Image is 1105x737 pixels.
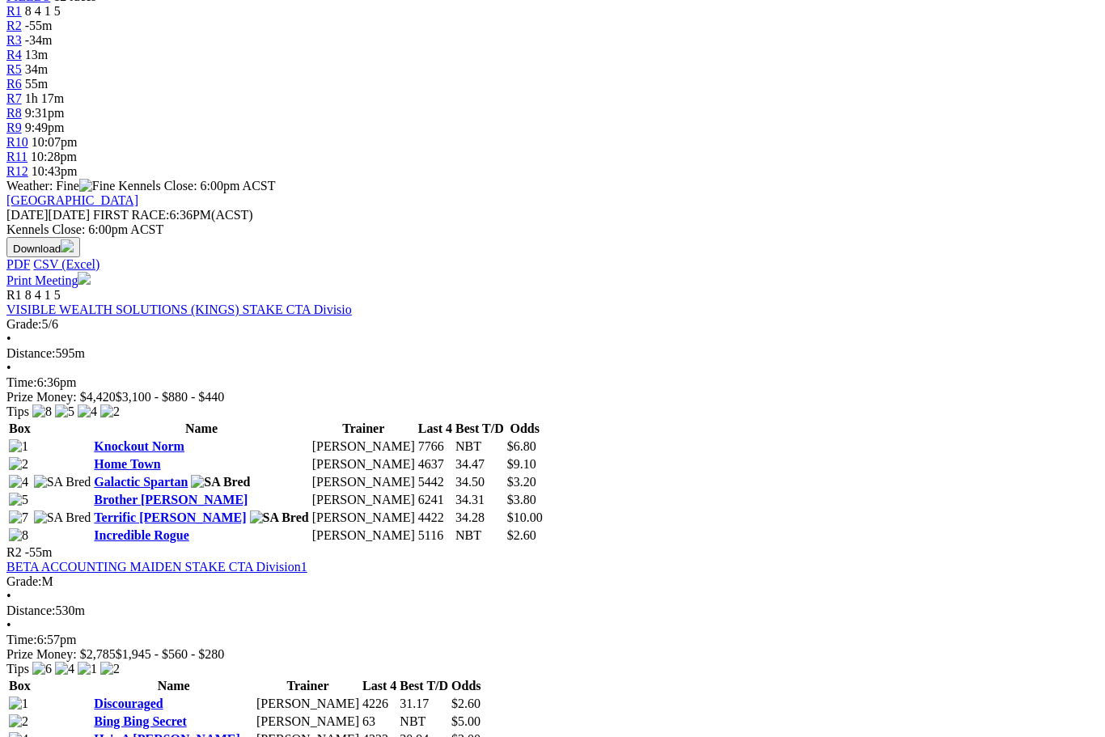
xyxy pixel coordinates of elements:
[6,361,11,375] span: •
[94,457,160,471] a: Home Town
[25,62,48,76] span: 34m
[451,697,481,710] span: $2.60
[311,474,416,490] td: [PERSON_NAME]
[93,208,253,222] span: 6:36PM(ACST)
[417,421,453,437] th: Last 4
[32,164,78,178] span: 10:43pm
[6,222,1099,237] div: Kennels Close: 6:00pm ACST
[6,150,28,163] span: R11
[6,618,11,632] span: •
[25,4,61,18] span: 8 4 1 5
[25,91,64,105] span: 1h 17m
[191,475,250,489] img: SA Bred
[61,239,74,252] img: download.svg
[507,457,536,471] span: $9.10
[6,545,22,559] span: R2
[6,179,118,193] span: Weather: Fine
[6,257,1099,272] div: Download
[311,456,416,472] td: [PERSON_NAME]
[455,474,505,490] td: 34.50
[6,19,22,32] a: R2
[6,62,22,76] span: R5
[78,272,91,285] img: printer.svg
[417,438,453,455] td: 7766
[250,510,309,525] img: SA Bred
[118,179,275,193] span: Kennels Close: 6:00pm ACST
[34,475,91,489] img: SA Bred
[100,405,120,419] img: 2
[455,438,505,455] td: NBT
[9,493,28,507] img: 5
[6,208,49,222] span: [DATE]
[6,135,28,149] span: R10
[6,193,138,207] a: [GEOGRAPHIC_DATA]
[6,273,91,287] a: Print Meeting
[455,492,505,508] td: 34.31
[116,647,225,661] span: $1,945 - $560 - $280
[25,77,48,91] span: 55m
[455,527,505,544] td: NBT
[6,317,42,331] span: Grade:
[506,421,544,437] th: Odds
[6,121,22,134] a: R9
[455,456,505,472] td: 34.47
[9,528,28,543] img: 8
[6,106,22,120] span: R8
[9,510,28,525] img: 7
[6,91,22,105] a: R7
[6,574,42,588] span: Grade:
[94,510,246,524] a: Terrific [PERSON_NAME]
[32,405,52,419] img: 8
[311,492,416,508] td: [PERSON_NAME]
[507,439,536,453] span: $6.80
[100,662,120,676] img: 2
[6,604,55,617] span: Distance:
[78,662,97,676] img: 1
[6,647,1099,662] div: Prize Money: $2,785
[311,438,416,455] td: [PERSON_NAME]
[451,678,481,694] th: Odds
[93,421,309,437] th: Name
[6,48,22,61] a: R4
[9,475,28,489] img: 4
[55,662,74,676] img: 4
[6,237,80,257] button: Download
[6,4,22,18] span: R1
[32,135,78,149] span: 10:07pm
[417,510,453,526] td: 4422
[399,714,449,730] td: NBT
[25,288,61,302] span: 8 4 1 5
[25,19,53,32] span: -55m
[6,346,1099,361] div: 595m
[78,405,97,419] img: 4
[9,457,28,472] img: 2
[451,714,481,728] span: $5.00
[455,421,505,437] th: Best T/D
[6,405,29,418] span: Tips
[6,208,90,222] span: [DATE]
[94,475,188,489] a: Galactic Spartan
[6,33,22,47] a: R3
[417,492,453,508] td: 6241
[507,528,536,542] span: $2.60
[6,662,29,676] span: Tips
[256,714,360,730] td: [PERSON_NAME]
[311,527,416,544] td: [PERSON_NAME]
[507,510,543,524] span: $10.00
[25,106,65,120] span: 9:31pm
[6,574,1099,589] div: M
[93,208,169,222] span: FIRST RACE:
[256,678,360,694] th: Trainer
[33,257,99,271] a: CSV (Excel)
[25,545,53,559] span: -55m
[9,714,28,729] img: 2
[6,257,30,271] a: PDF
[507,493,536,506] span: $3.80
[6,77,22,91] span: R6
[94,439,184,453] a: Knockout Norm
[399,678,449,694] th: Best T/D
[25,33,53,47] span: -34m
[94,493,248,506] a: Brother [PERSON_NAME]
